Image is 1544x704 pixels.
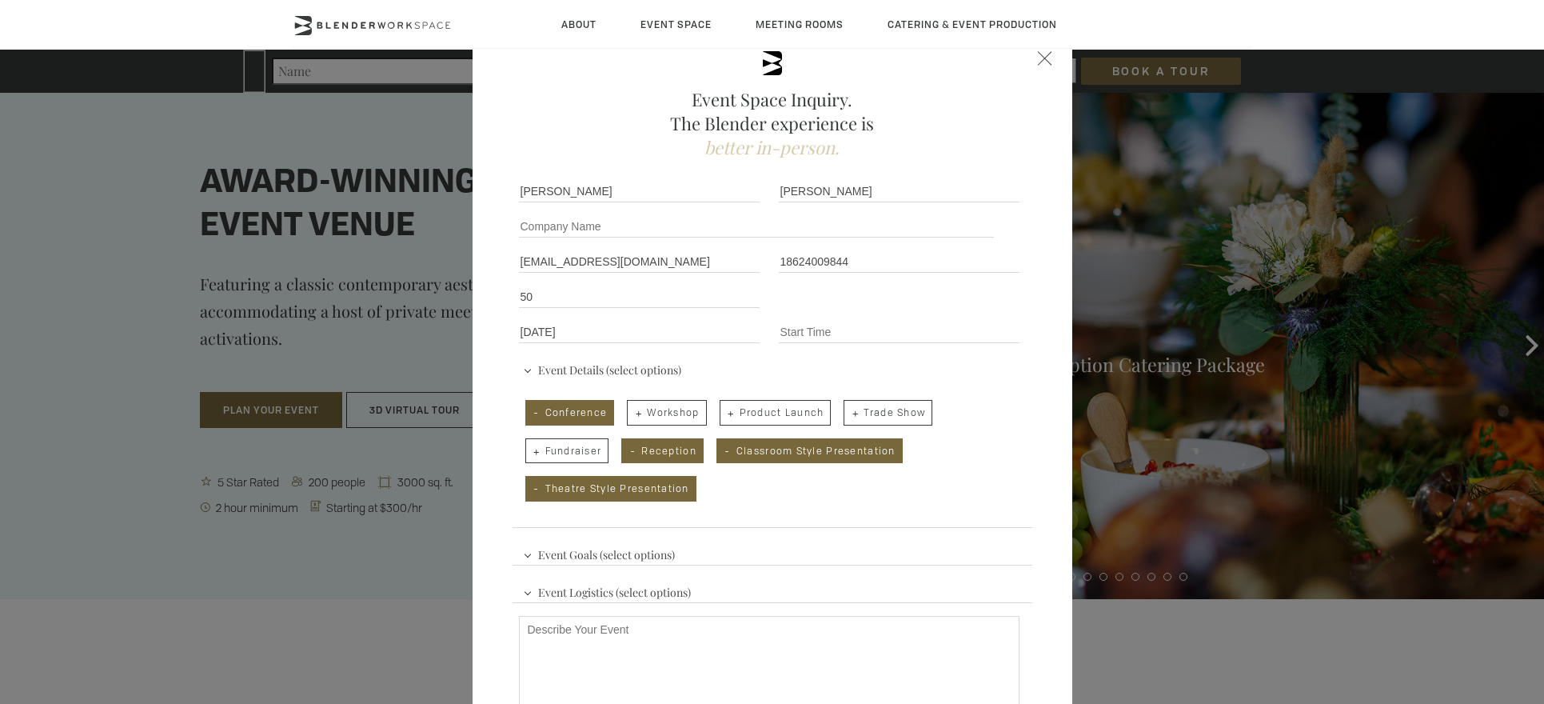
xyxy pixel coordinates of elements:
input: Company Name [519,215,995,238]
span: Conference [525,400,615,426]
span: Classroom Style Presentation [716,438,903,464]
input: Number of Attendees [519,286,760,308]
span: Product Launch [720,400,832,426]
span: Workshop [627,400,706,426]
h2: Event Space Inquiry. The Blender experience is [513,87,1032,159]
span: Theatre Style Presentation [525,476,696,502]
input: Start Time [779,321,1019,343]
span: Event Goals (select options) [519,541,679,565]
span: Event Details (select options) [519,356,685,380]
input: Phone Number [779,250,1019,273]
span: better in-person. [704,135,840,159]
span: Event Logistics (select options) [519,578,695,602]
input: First Name [519,180,760,202]
span: Fundraiser [525,438,609,464]
input: Last Name [779,180,1019,202]
span: Reception [621,438,704,464]
input: Event Date [519,321,760,343]
span: Trade Show [844,400,932,426]
input: Email Address * [519,250,760,273]
iframe: Chat Widget [1256,499,1544,704]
